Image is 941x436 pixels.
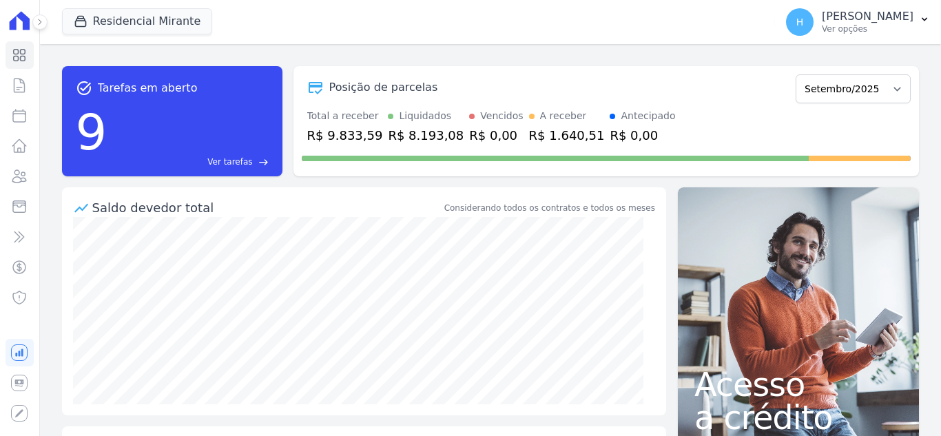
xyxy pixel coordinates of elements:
div: R$ 0,00 [610,126,675,145]
span: a crédito [694,401,902,434]
div: R$ 8.193,08 [388,126,464,145]
span: east [258,157,269,167]
div: R$ 9.833,59 [307,126,383,145]
button: Residencial Mirante [62,8,213,34]
div: R$ 1.640,51 [529,126,605,145]
a: Ver tarefas east [112,156,268,168]
span: H [796,17,804,27]
span: task_alt [76,80,92,96]
div: Saldo devedor total [92,198,442,217]
p: Ver opções [822,23,913,34]
button: H [PERSON_NAME] Ver opções [775,3,941,41]
div: A receber [540,109,587,123]
span: Acesso [694,368,902,401]
div: Vencidos [480,109,523,123]
div: R$ 0,00 [469,126,523,145]
div: Antecipado [621,109,675,123]
span: Ver tarefas [207,156,252,168]
div: Posição de parcelas [329,79,438,96]
div: 9 [76,96,107,168]
div: Considerando todos os contratos e todos os meses [444,202,655,214]
p: [PERSON_NAME] [822,10,913,23]
div: Liquidados [399,109,451,123]
span: Tarefas em aberto [98,80,198,96]
div: Total a receber [307,109,383,123]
